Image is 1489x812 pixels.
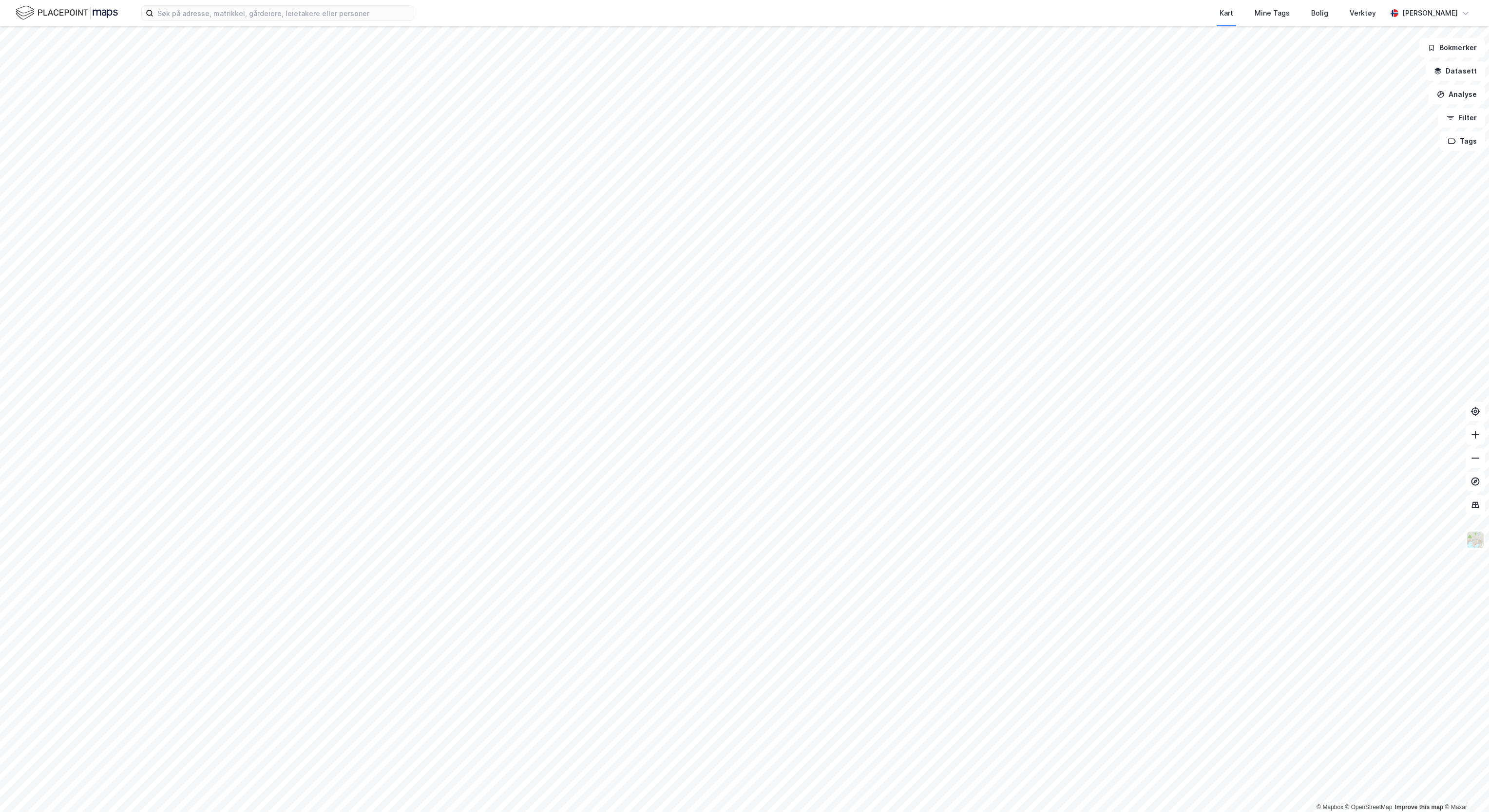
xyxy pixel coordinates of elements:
button: Analyse [1429,85,1485,104]
button: Bokmerker [1419,38,1485,57]
div: Mine Tags [1255,7,1290,19]
a: OpenStreetMap [1345,804,1393,811]
button: Tags [1440,131,1485,151]
div: Bolig [1311,7,1328,19]
a: Mapbox [1317,804,1343,811]
a: Improve this map [1395,804,1443,811]
img: Z [1466,531,1485,549]
div: Kart [1220,7,1233,19]
div: [PERSON_NAME] [1402,7,1458,19]
iframe: Chat Widget [1440,765,1489,812]
button: Datasett [1426,61,1485,81]
button: Filter [1438,108,1485,128]
img: logo.f888ab2527a4732fd821a326f86c7f29.svg [16,4,118,21]
div: Verktøy [1350,7,1376,19]
div: Kontrollprogram for chat [1440,765,1489,812]
input: Søk på adresse, matrikkel, gårdeiere, leietakere eller personer [153,6,414,20]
